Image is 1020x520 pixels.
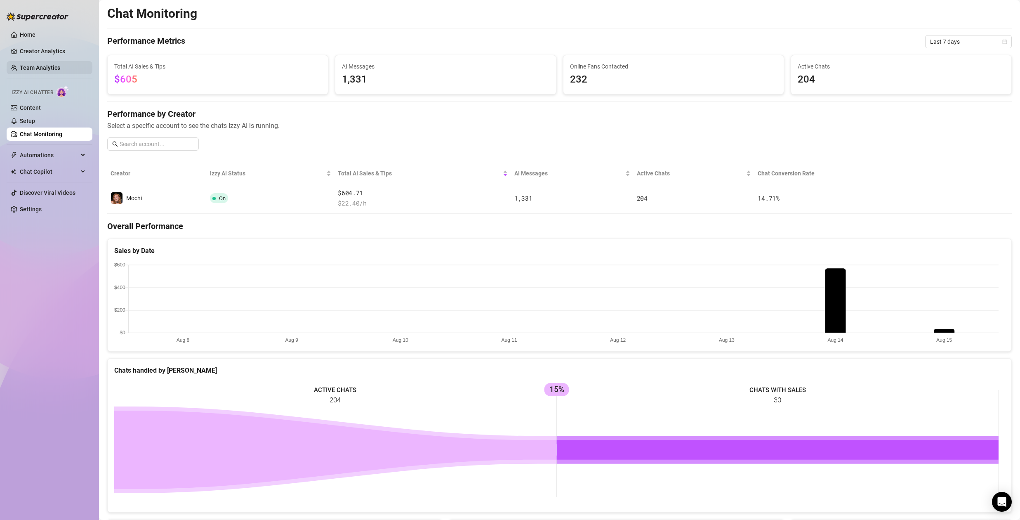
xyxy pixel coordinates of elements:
a: Home [20,31,35,38]
span: Izzy AI Chatter [12,89,53,97]
span: Select a specific account to see the chats Izzy AI is running. [107,121,1012,131]
span: $605 [114,73,137,85]
th: AI Messages [511,164,634,183]
span: Total AI Sales & Tips [338,169,501,178]
img: Chat Copilot [11,169,16,175]
a: Discover Viral Videos [20,189,75,196]
a: Settings [20,206,42,213]
span: 14.71 % [758,194,779,202]
span: $604.71 [338,188,508,198]
th: Chat Conversion Rate [754,164,921,183]
span: 204 [637,194,648,202]
span: On [219,195,226,201]
img: AI Chatter [57,85,69,97]
span: 1,331 [342,72,549,87]
span: Mochi [126,195,142,201]
h4: Performance Metrics [107,35,185,48]
h4: Performance by Creator [107,108,1012,120]
span: Last 7 days [930,35,1007,48]
span: $ 22.40 /h [338,199,508,208]
span: calendar [1002,39,1007,44]
div: Sales by Date [114,246,1005,256]
input: Search account... [120,139,194,149]
a: Team Analytics [20,64,60,71]
span: Chat Copilot [20,165,78,178]
span: 1,331 [514,194,532,202]
a: Chat Monitoring [20,131,62,137]
h4: Overall Performance [107,220,1012,232]
span: Total AI Sales & Tips [114,62,321,71]
th: Total AI Sales & Tips [335,164,511,183]
div: Chats handled by [PERSON_NAME] [114,365,1005,376]
span: Izzy AI Status [210,169,325,178]
span: AI Messages [514,169,624,178]
span: search [112,141,118,147]
div: Open Intercom Messenger [992,492,1012,512]
th: Creator [107,164,207,183]
span: Automations [20,149,78,162]
span: Active Chats [798,62,1005,71]
img: logo-BBDzfeDw.svg [7,12,68,21]
th: Active Chats [634,164,755,183]
span: 232 [570,72,777,87]
span: Online Fans Contacted [570,62,777,71]
a: Setup [20,118,35,124]
a: Creator Analytics [20,45,86,58]
a: Content [20,104,41,111]
h2: Chat Monitoring [107,6,197,21]
span: AI Messages [342,62,549,71]
span: thunderbolt [11,152,17,158]
img: Mochi [111,192,122,204]
span: 204 [798,72,1005,87]
span: Active Chats [637,169,745,178]
th: Izzy AI Status [207,164,335,183]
